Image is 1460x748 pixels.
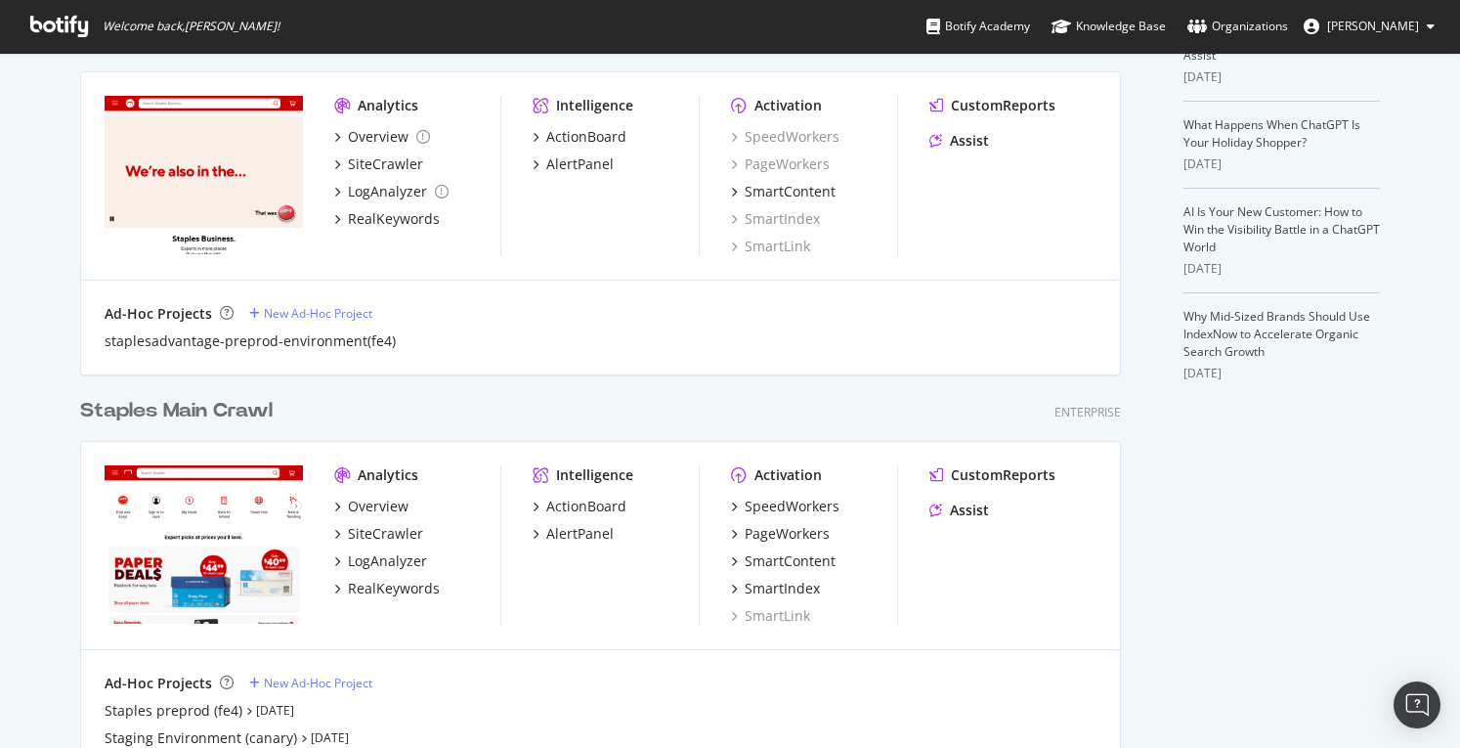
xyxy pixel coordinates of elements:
[745,524,830,544] div: PageWorkers
[731,524,830,544] a: PageWorkers
[348,551,427,571] div: LogAnalyzer
[929,465,1055,485] a: CustomReports
[546,127,626,147] div: ActionBoard
[1183,12,1373,64] a: How to Save Hours on Content and Research Workflows with Botify Assist
[950,131,989,151] div: Assist
[334,154,423,174] a: SiteCrawler
[745,551,836,571] div: SmartContent
[105,701,242,721] a: Staples preprod (fe4)
[105,304,212,324] div: Ad-Hoc Projects
[1183,203,1380,255] a: AI Is Your New Customer: How to Win the Visibility Battle in a ChatGPT World
[348,154,423,174] div: SiteCrawler
[358,465,418,485] div: Analytics
[731,237,810,256] a: SmartLink
[1183,68,1380,86] div: [DATE]
[556,465,633,485] div: Intelligence
[1327,18,1419,34] span: David Johnson
[731,209,820,229] a: SmartIndex
[1183,308,1370,360] a: Why Mid-Sized Brands Should Use IndexNow to Accelerate Organic Search Growth
[731,606,810,626] a: SmartLink
[1183,365,1380,382] div: [DATE]
[1394,682,1440,728] div: Open Intercom Messenger
[348,127,408,147] div: Overview
[731,127,839,147] a: SpeedWorkers
[951,96,1055,115] div: CustomReports
[546,497,626,516] div: ActionBoard
[249,305,372,322] a: New Ad-Hoc Project
[745,497,839,516] div: SpeedWorkers
[348,579,440,598] div: RealKeywords
[105,728,297,748] a: Staging Environment (canary)
[731,497,839,516] a: SpeedWorkers
[745,579,820,598] div: SmartIndex
[1054,404,1121,420] div: Enterprise
[334,551,427,571] a: LogAnalyzer
[334,209,440,229] a: RealKeywords
[264,305,372,322] div: New Ad-Hoc Project
[929,96,1055,115] a: CustomReports
[731,182,836,201] a: SmartContent
[546,524,614,544] div: AlertPanel
[950,501,989,520] div: Assist
[264,675,372,691] div: New Ad-Hoc Project
[348,524,423,544] div: SiteCrawler
[1187,17,1288,36] div: Organizations
[348,209,440,229] div: RealKeywords
[105,331,396,351] a: staplesadvantage-preprod-environment(fe4)
[1183,260,1380,278] div: [DATE]
[533,154,614,174] a: AlertPanel
[1183,155,1380,173] div: [DATE]
[334,579,440,598] a: RealKeywords
[334,497,408,516] a: Overview
[105,674,212,693] div: Ad-Hoc Projects
[929,131,989,151] a: Assist
[926,17,1030,36] div: Botify Academy
[929,501,989,520] a: Assist
[533,524,614,544] a: AlertPanel
[256,702,294,719] a: [DATE]
[951,465,1055,485] div: CustomReports
[358,96,418,115] div: Analytics
[556,96,633,115] div: Intelligence
[334,127,430,147] a: Overview
[546,154,614,174] div: AlertPanel
[80,397,273,425] div: Staples Main Crawl
[731,579,820,598] a: SmartIndex
[731,551,836,571] a: SmartContent
[80,397,280,425] a: Staples Main Crawl
[533,497,626,516] a: ActionBoard
[249,675,372,691] a: New Ad-Hoc Project
[1052,17,1166,36] div: Knowledge Base
[731,154,830,174] a: PageWorkers
[334,182,449,201] a: LogAnalyzer
[533,127,626,147] a: ActionBoard
[334,524,423,544] a: SiteCrawler
[105,465,303,624] img: staples.com
[754,96,822,115] div: Activation
[754,465,822,485] div: Activation
[311,729,349,746] a: [DATE]
[348,497,408,516] div: Overview
[745,182,836,201] div: SmartContent
[1183,116,1360,151] a: What Happens When ChatGPT Is Your Holiday Shopper?
[103,19,279,34] span: Welcome back, [PERSON_NAME] !
[1288,11,1450,42] button: [PERSON_NAME]
[105,96,303,254] img: staplesadvantage.com
[348,182,427,201] div: LogAnalyzer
